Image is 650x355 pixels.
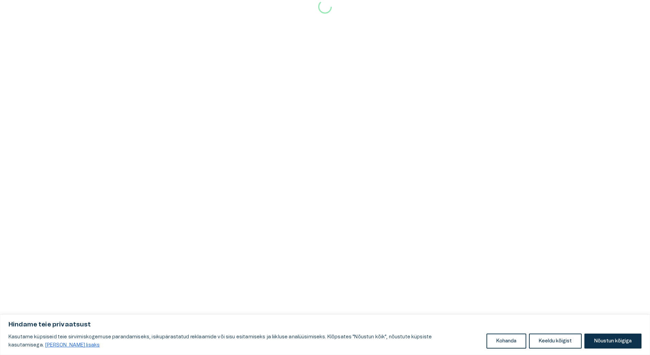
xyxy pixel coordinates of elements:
p: Hindame teie privaatsust [8,321,642,329]
button: Keeldu kõigist [529,334,582,349]
button: Nõustun kõigiga [584,334,642,349]
a: Loe lisaks [45,342,100,348]
button: Kohanda [486,334,526,349]
p: Kasutame küpsiseid teie sirvimiskogemuse parandamiseks, isikupärastatud reklaamide või sisu esita... [8,333,481,349]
